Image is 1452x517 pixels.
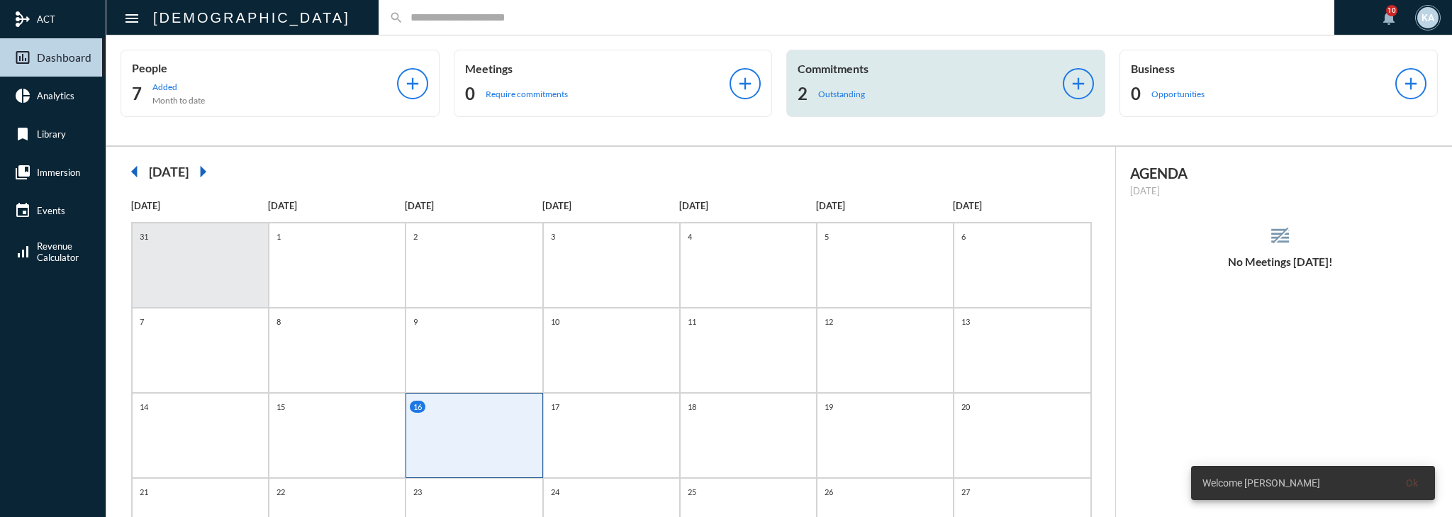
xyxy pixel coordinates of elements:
p: Month to date [152,95,205,106]
p: 4 [684,230,696,243]
mat-icon: signal_cellular_alt [14,243,31,260]
p: 6 [958,230,969,243]
span: Library [37,128,66,140]
mat-icon: mediation [14,11,31,28]
p: 24 [547,486,563,498]
p: Added [152,82,205,92]
span: Revenue Calculator [37,240,79,263]
p: 16 [410,401,425,413]
span: Immersion [37,167,80,178]
p: 20 [958,401,973,413]
mat-icon: reorder [1268,224,1292,248]
p: 5 [821,230,832,243]
p: Meetings [465,62,730,75]
p: [DATE] [542,200,679,211]
p: 23 [410,486,425,498]
h5: No Meetings [DATE]! [1116,255,1446,268]
mat-icon: add [735,74,755,94]
p: Commitments [798,62,1063,75]
mat-icon: add [403,74,423,94]
button: Ok [1395,470,1429,496]
p: 11 [684,316,700,328]
p: Business [1131,62,1396,75]
p: Outstanding [818,89,865,99]
p: People [132,61,397,74]
h2: [DATE] [149,164,189,179]
h2: 2 [798,82,808,105]
mat-icon: arrow_left [121,157,149,186]
p: [DATE] [679,200,816,211]
p: 13 [958,316,973,328]
mat-icon: Side nav toggle icon [123,10,140,27]
mat-icon: add [1401,74,1421,94]
span: ACT [37,13,55,25]
p: 2 [410,230,421,243]
p: 14 [136,401,152,413]
p: [DATE] [1130,185,1431,196]
p: 19 [821,401,837,413]
p: [DATE] [131,200,268,211]
mat-icon: arrow_right [189,157,217,186]
p: 10 [547,316,563,328]
mat-icon: insert_chart_outlined [14,49,31,66]
button: Toggle sidenav [118,4,146,32]
mat-icon: search [389,11,403,25]
mat-icon: pie_chart [14,87,31,104]
p: 31 [136,230,152,243]
p: [DATE] [816,200,953,211]
p: [DATE] [268,200,405,211]
mat-icon: collections_bookmark [14,164,31,181]
span: Dashboard [37,51,91,64]
p: 27 [958,486,973,498]
p: Require commitments [486,89,568,99]
p: 18 [684,401,700,413]
p: 22 [273,486,289,498]
p: 21 [136,486,152,498]
span: Welcome [PERSON_NAME] [1202,476,1320,490]
mat-icon: add [1068,74,1088,94]
h2: AGENDA [1130,165,1431,182]
p: [DATE] [405,200,542,211]
p: 7 [136,316,147,328]
h2: [DEMOGRAPHIC_DATA] [153,6,350,29]
mat-icon: notifications [1380,9,1397,26]
h2: 0 [465,82,475,105]
span: Analytics [37,90,74,101]
p: [DATE] [953,200,1090,211]
p: Opportunities [1151,89,1205,99]
div: KA [1417,7,1439,28]
p: 25 [684,486,700,498]
p: 17 [547,401,563,413]
div: 10 [1386,5,1397,16]
p: 9 [410,316,421,328]
p: 3 [547,230,559,243]
p: 12 [821,316,837,328]
span: Ok [1406,477,1418,489]
p: 26 [821,486,837,498]
h2: 0 [1131,82,1141,105]
p: 8 [273,316,284,328]
p: 1 [273,230,284,243]
p: 15 [273,401,289,413]
mat-icon: bookmark [14,126,31,143]
h2: 7 [132,82,142,105]
span: Events [37,205,65,216]
mat-icon: event [14,202,31,219]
